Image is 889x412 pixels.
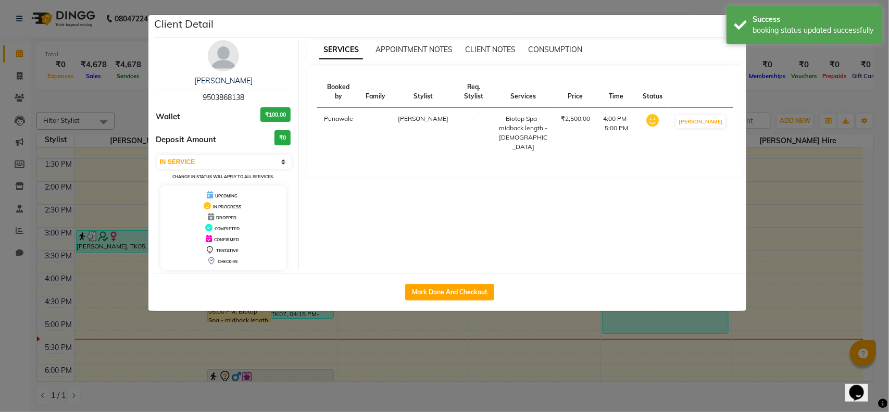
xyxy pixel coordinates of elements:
[636,76,669,108] th: Status
[208,40,239,71] img: avatar
[172,174,274,179] small: Change in status will apply to all services.
[317,76,360,108] th: Booked by
[360,76,392,108] th: Family
[216,248,239,253] span: TENTATIVE
[216,215,236,220] span: DROPPED
[203,93,244,102] span: 9503868138
[596,76,636,108] th: Time
[215,193,237,198] span: UPCOMING
[753,14,875,25] div: Success
[498,114,548,152] div: Biotop Spa - midback length - [DEMOGRAPHIC_DATA]
[465,45,516,54] span: CLIENT NOTES
[753,25,875,36] div: booking status updated successfully
[375,45,453,54] span: APPOINTMENT NOTES
[405,284,494,301] button: Mark Done And Checkout
[274,130,291,145] h3: ₹0
[845,370,879,402] iframe: chat widget
[555,76,596,108] th: Price
[455,76,493,108] th: Req. Stylist
[218,259,237,264] span: CHECK-IN
[214,237,239,242] span: CONFIRMED
[492,76,555,108] th: Services
[317,108,360,158] td: Punawale
[319,41,363,59] span: SERVICES
[398,115,449,122] span: [PERSON_NAME]
[156,134,217,146] span: Deposit Amount
[260,107,291,122] h3: ₹100.00
[561,114,590,123] div: ₹2,500.00
[213,204,241,209] span: IN PROGRESS
[676,115,725,128] button: [PERSON_NAME]
[194,76,253,85] a: [PERSON_NAME]
[392,76,455,108] th: Stylist
[215,226,240,231] span: COMPLETED
[155,16,214,32] h5: Client Detail
[156,111,181,123] span: Wallet
[455,108,493,158] td: -
[528,45,582,54] span: CONSUMPTION
[360,108,392,158] td: -
[596,108,636,158] td: 4:00 PM-5:00 PM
